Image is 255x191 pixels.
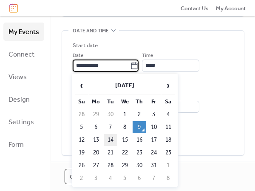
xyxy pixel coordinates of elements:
td: 2 [133,108,146,120]
td: 4 [104,172,117,184]
td: 31 [147,160,161,171]
td: 13 [89,134,103,146]
span: › [162,77,175,94]
td: 6 [133,172,146,184]
td: 19 [75,147,88,159]
td: 24 [147,147,161,159]
th: Mo [89,96,103,108]
td: 25 [161,147,175,159]
td: 10 [147,121,161,133]
td: 16 [133,134,146,146]
th: Sa [161,96,175,108]
td: 28 [75,108,88,120]
span: Date [73,51,83,60]
td: 3 [89,172,103,184]
td: 18 [161,134,175,146]
td: 1 [161,160,175,171]
td: 14 [104,134,117,146]
a: Views [3,68,44,86]
span: Settings [8,116,34,129]
td: 29 [89,108,103,120]
td: 8 [161,172,175,184]
td: 30 [104,108,117,120]
td: 29 [118,160,132,171]
button: Cancel [65,169,97,184]
td: 2 [75,172,88,184]
td: 28 [104,160,117,171]
th: Fr [147,96,161,108]
td: 21 [104,147,117,159]
a: My Events [3,23,44,41]
td: 15 [118,134,132,146]
a: My Account [216,4,246,12]
td: 7 [147,172,161,184]
a: Settings [3,113,44,131]
th: Su [75,96,88,108]
th: Th [133,96,146,108]
span: Design [8,93,30,106]
td: 5 [75,121,88,133]
span: Date and time [73,26,109,35]
td: 30 [133,160,146,171]
th: [DATE] [89,77,161,95]
span: Contact Us [181,4,209,13]
td: 8 [118,121,132,133]
td: 7 [104,121,117,133]
td: 5 [118,172,132,184]
td: 12 [75,134,88,146]
span: Form [8,138,24,151]
td: 9 [133,121,146,133]
td: 20 [89,147,103,159]
td: 23 [133,147,146,159]
td: 6 [89,121,103,133]
td: 26 [75,160,88,171]
th: Tu [104,96,117,108]
span: Views [8,71,27,84]
td: 27 [89,160,103,171]
span: My Account [216,4,246,13]
span: Time [142,51,153,60]
td: 1 [118,108,132,120]
span: ‹ [75,77,88,94]
div: Start date [73,41,98,50]
a: Contact Us [181,4,209,12]
a: Form [3,135,44,154]
td: 22 [118,147,132,159]
span: Connect [8,48,34,61]
a: Connect [3,45,44,63]
img: logo [9,3,18,13]
td: 4 [161,108,175,120]
td: 3 [147,108,161,120]
td: 17 [147,134,161,146]
td: 11 [161,121,175,133]
th: We [118,96,132,108]
a: Design [3,90,44,108]
span: My Events [8,26,39,39]
span: Cancel [70,173,92,181]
